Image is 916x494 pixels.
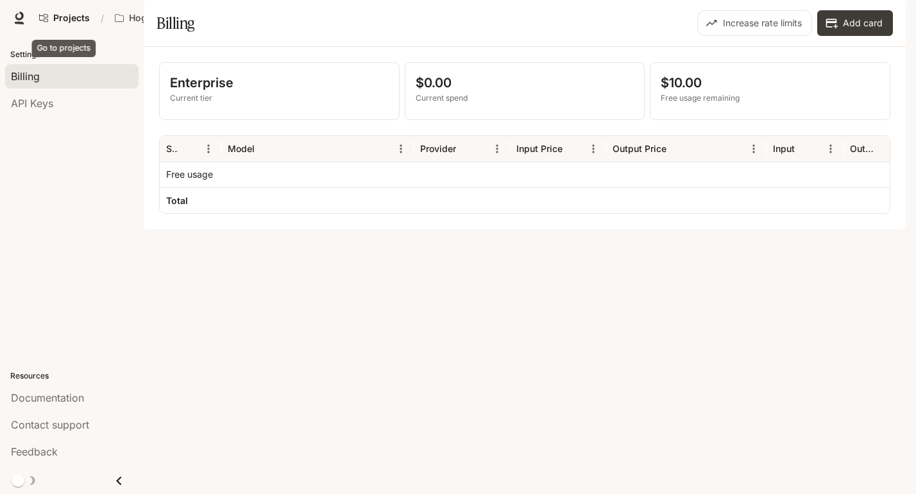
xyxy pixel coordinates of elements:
div: Provider [420,143,456,154]
p: Enterprise [170,73,389,92]
button: Menu [391,139,411,158]
button: Menu [199,139,218,158]
p: $10.00 [661,73,879,92]
p: $0.00 [416,73,634,92]
div: Model [228,143,255,154]
h1: Billing [157,10,194,36]
button: Menu [744,139,763,158]
a: Go to projects [33,5,96,31]
h6: Total [166,194,188,207]
button: Sort [457,139,477,158]
p: Free usage remaining [661,92,879,104]
div: / [96,12,109,25]
div: Output [850,143,878,154]
div: Go to projects [32,40,96,57]
p: Free usage [166,168,213,181]
button: Menu [821,139,840,158]
span: Projects [53,13,90,24]
button: Menu [584,139,603,158]
div: Input Price [516,143,563,154]
button: Add card [817,10,893,36]
p: Hogsworth [129,13,178,24]
button: Open workspace menu [109,5,198,31]
button: Menu [488,139,507,158]
button: Sort [668,139,687,158]
button: Increase rate limits [697,10,812,36]
button: Sort [256,139,275,158]
button: Sort [879,139,898,158]
div: Output Price [613,143,666,154]
button: Sort [180,139,199,158]
p: Current spend [416,92,634,104]
div: Service [166,143,178,154]
div: Input [773,143,795,154]
p: Current tier [170,92,389,104]
button: Sort [796,139,815,158]
button: Sort [564,139,583,158]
